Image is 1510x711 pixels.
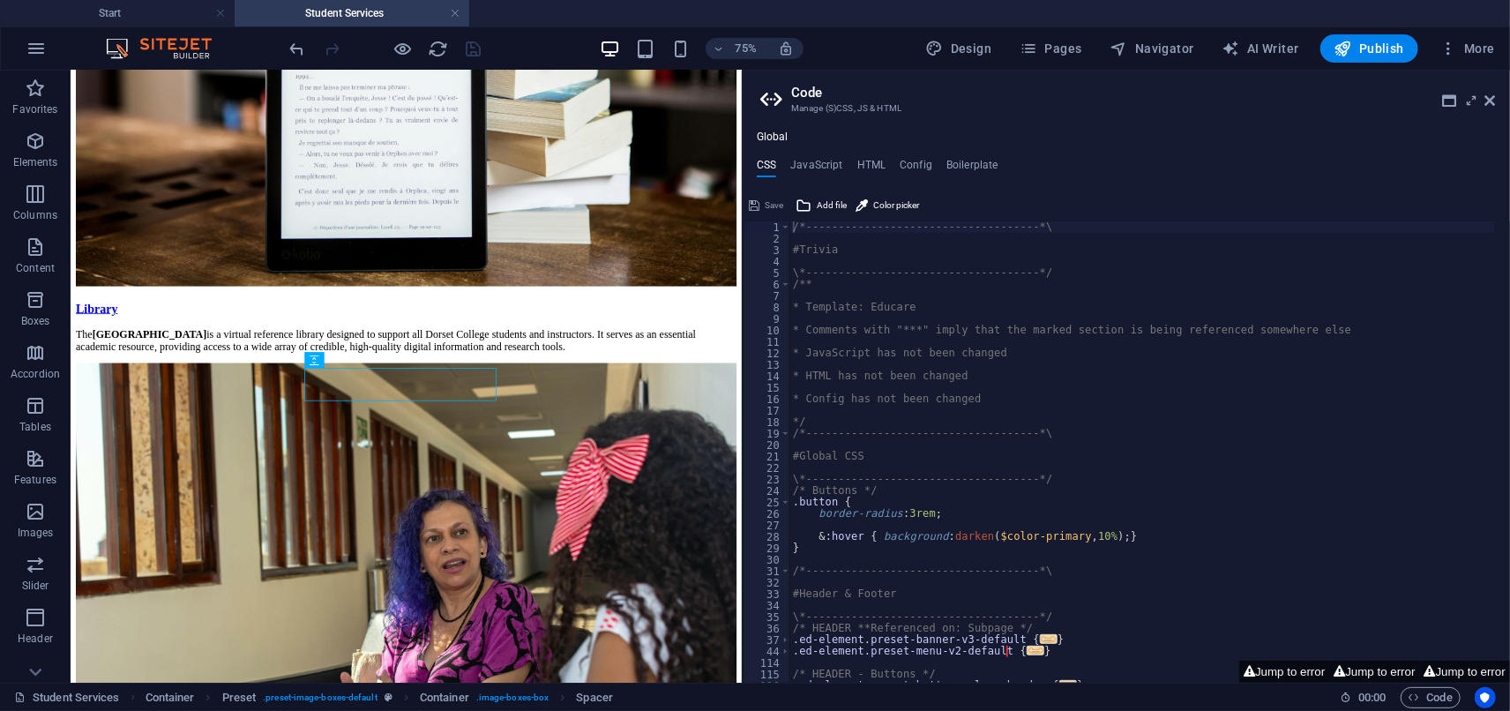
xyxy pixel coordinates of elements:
[744,588,791,600] div: 33
[13,208,57,222] p: Columns
[146,687,195,708] span: Click to select. Double-click to edit
[1040,634,1058,644] span: ...
[11,367,60,381] p: Accordion
[235,4,469,23] h4: Student Services
[744,336,791,348] div: 11
[744,233,791,244] div: 2
[744,462,791,474] div: 22
[12,102,57,116] p: Favorites
[744,313,791,325] div: 9
[757,159,776,178] h4: CSS
[744,405,791,416] div: 17
[744,611,791,623] div: 35
[744,416,791,428] div: 18
[1420,661,1510,683] button: Jump to error
[744,565,791,577] div: 31
[757,131,789,145] h4: Global
[1103,34,1201,63] button: Navigator
[1020,40,1081,57] span: Pages
[744,370,791,382] div: 14
[919,34,999,63] div: Design (Ctrl+Alt+Y)
[744,623,791,634] div: 36
[429,39,449,59] i: Reload page
[1239,661,1329,683] button: Jump to error
[428,38,449,59] button: reload
[744,657,791,669] div: 114
[744,393,791,405] div: 16
[857,159,886,178] h4: HTML
[744,600,791,611] div: 34
[744,451,791,462] div: 21
[1439,40,1495,57] span: More
[778,41,794,56] i: On resize automatically adjust zoom level to fit chosen device.
[853,195,922,216] button: Color picker
[1027,646,1044,655] span: ...
[744,359,791,370] div: 13
[1475,687,1496,708] button: Usercentrics
[288,39,308,59] i: Undo: Change link (Ctrl+Z)
[744,646,791,657] div: 44
[732,38,760,59] h6: 75%
[873,195,919,216] span: Color picker
[744,680,791,692] div: 116
[22,579,49,593] p: Slider
[744,279,791,290] div: 6
[19,420,51,434] p: Tables
[926,40,992,57] span: Design
[1358,687,1386,708] span: 00 00
[900,159,932,178] h4: Config
[744,543,791,554] div: 29
[919,34,999,63] button: Design
[16,261,55,275] p: Content
[744,439,791,451] div: 20
[744,669,791,680] div: 115
[744,382,791,393] div: 15
[14,473,56,487] p: Features
[744,302,791,313] div: 8
[791,101,1461,116] h3: Manage (S)CSS, JS & HTML
[744,267,791,279] div: 5
[1329,661,1419,683] button: Jump to error
[744,290,791,302] div: 7
[817,195,847,216] span: Add file
[21,314,50,328] p: Boxes
[744,221,791,233] div: 1
[744,554,791,565] div: 30
[1059,680,1077,690] span: ...
[146,687,613,708] nav: breadcrumb
[1371,691,1373,704] span: :
[744,348,791,359] div: 12
[790,159,842,178] h4: JavaScript
[18,632,53,646] p: Header
[1320,34,1418,63] button: Publish
[744,474,791,485] div: 23
[263,687,377,708] span: . preset-image-boxes-default
[101,38,234,59] img: Editor Logo
[18,526,54,540] p: Images
[744,244,791,256] div: 3
[392,38,414,59] button: Click here to leave preview mode and continue editing
[744,531,791,543] div: 28
[1432,34,1502,63] button: More
[946,159,998,178] h4: Boilerplate
[1110,40,1194,57] span: Navigator
[577,687,614,708] span: Click to select. Double-click to edit
[744,497,791,508] div: 25
[744,325,791,336] div: 10
[1013,34,1088,63] button: Pages
[744,577,791,588] div: 32
[744,428,791,439] div: 19
[476,687,549,708] span: . image-boxes-box
[222,687,257,708] span: Click to select. Double-click to edit
[706,38,768,59] button: 75%
[420,687,469,708] span: Click to select. Double-click to edit
[1401,687,1461,708] button: Code
[1340,687,1387,708] h6: Session time
[287,38,308,59] button: undo
[13,155,58,169] p: Elements
[1222,40,1299,57] span: AI Writer
[14,687,120,708] a: Click to cancel selection. Double-click to open Pages
[1334,40,1404,57] span: Publish
[1409,687,1453,708] span: Code
[744,485,791,497] div: 24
